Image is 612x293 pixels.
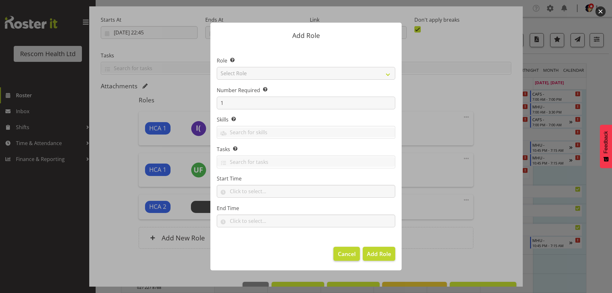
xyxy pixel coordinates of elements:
[600,125,612,168] button: Feedback - Show survey
[217,86,395,94] label: Number Required
[217,204,395,212] label: End Time
[217,175,395,182] label: Start Time
[338,250,356,258] span: Cancel
[367,250,391,258] span: Add Role
[363,247,395,261] button: Add Role
[217,128,395,137] input: Search for skills
[217,145,395,153] label: Tasks
[217,57,395,64] label: Role
[217,157,395,167] input: Search for tasks
[217,116,395,123] label: Skills
[603,131,609,153] span: Feedback
[217,32,395,39] p: Add Role
[217,185,395,198] input: Click to select...
[333,247,360,261] button: Cancel
[217,215,395,227] input: Click to select...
